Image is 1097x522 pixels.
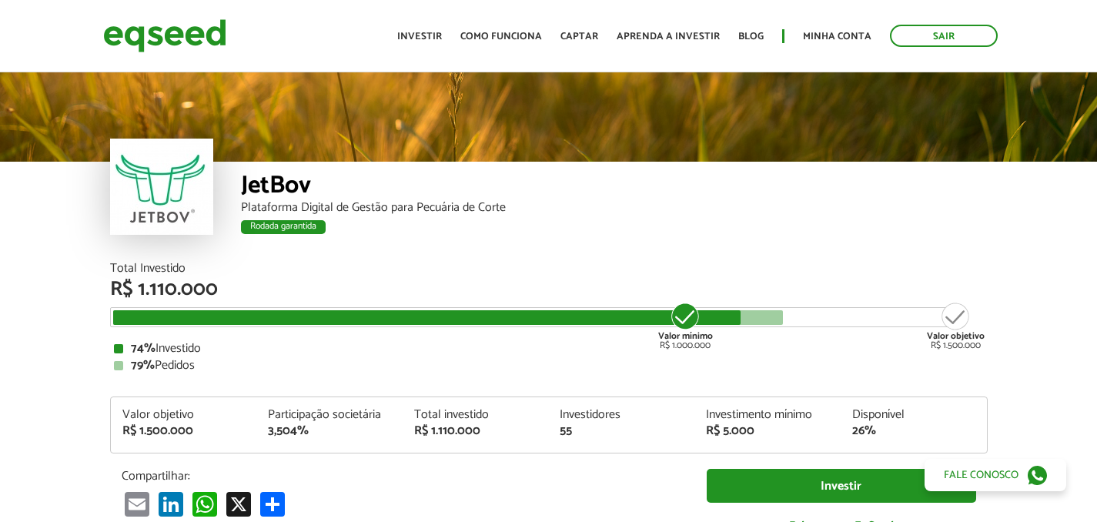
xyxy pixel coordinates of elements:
[460,32,542,42] a: Como funciona
[658,329,713,343] strong: Valor mínimo
[131,355,155,376] strong: 79%
[103,15,226,56] img: EqSeed
[241,173,988,202] div: JetBov
[890,25,998,47] a: Sair
[397,32,442,42] a: Investir
[706,425,829,437] div: R$ 5.000
[852,409,975,421] div: Disponível
[268,425,391,437] div: 3,504%
[803,32,871,42] a: Minha conta
[657,301,714,350] div: R$ 1.000.000
[560,425,683,437] div: 55
[707,469,976,504] a: Investir
[110,263,988,275] div: Total Investido
[241,220,326,234] div: Rodada garantida
[131,338,156,359] strong: 74%
[617,32,720,42] a: Aprenda a investir
[925,459,1066,491] a: Fale conosco
[560,409,683,421] div: Investidores
[189,491,220,517] a: WhatsApp
[122,491,152,517] a: Email
[414,409,537,421] div: Total investido
[156,491,186,517] a: LinkedIn
[706,409,829,421] div: Investimento mínimo
[110,279,988,299] div: R$ 1.110.000
[927,329,985,343] strong: Valor objetivo
[738,32,764,42] a: Blog
[257,491,288,517] a: Compartilhar
[268,409,391,421] div: Participação societária
[927,301,985,350] div: R$ 1.500.000
[852,425,975,437] div: 26%
[414,425,537,437] div: R$ 1.110.000
[560,32,598,42] a: Captar
[122,469,684,484] p: Compartilhar:
[241,202,988,214] div: Plataforma Digital de Gestão para Pecuária de Corte
[114,360,984,372] div: Pedidos
[114,343,984,355] div: Investido
[223,491,254,517] a: X
[122,425,246,437] div: R$ 1.500.000
[122,409,246,421] div: Valor objetivo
